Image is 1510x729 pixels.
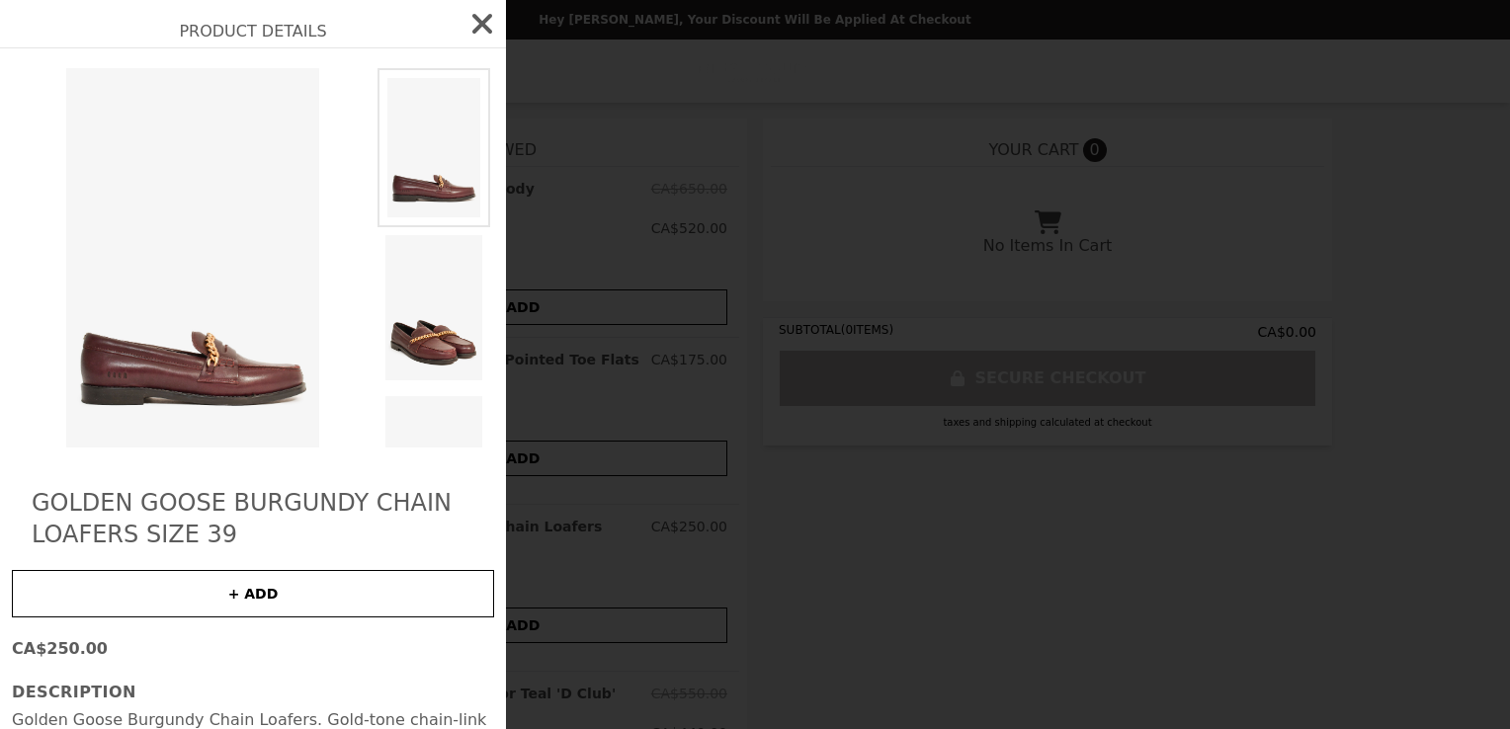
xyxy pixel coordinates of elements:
[12,637,494,661] p: CA$250.00
[32,487,474,550] h2: Golden Goose Burgundy Chain Loafers Size 39
[377,227,490,388] img: Default Title
[12,68,374,447] img: Default Title
[12,681,494,704] h3: Description
[12,570,494,617] button: + ADD
[377,388,490,549] img: Default Title
[377,68,490,227] img: Default Title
